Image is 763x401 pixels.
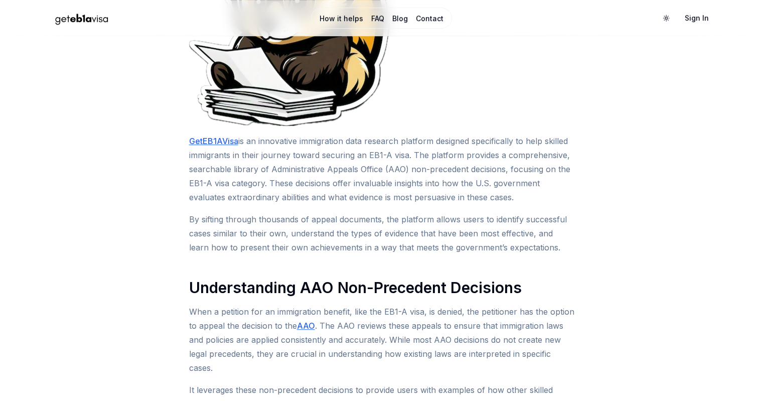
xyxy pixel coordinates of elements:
[416,14,443,24] a: Contact
[371,14,384,24] a: FAQ
[677,9,717,27] a: Sign In
[392,14,408,24] a: Blog
[189,136,238,146] a: GetEB1AVisa
[189,134,574,204] p: is an innovative immigration data research platform designed specifically to help skilled immigra...
[189,212,574,254] p: By sifting through thousands of appeal documents, the platform allows users to identify successfu...
[297,321,315,331] a: AAO
[320,14,363,24] a: How it helps
[47,10,270,27] a: Home Page
[189,305,574,375] p: When a petition for an immigration benefit, like the EB1-A visa, is denied, the petitioner has th...
[47,10,117,27] img: geteb1avisa logo
[189,279,574,297] h2: Understanding AAO Non-Precedent Decisions
[311,8,452,29] nav: Main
